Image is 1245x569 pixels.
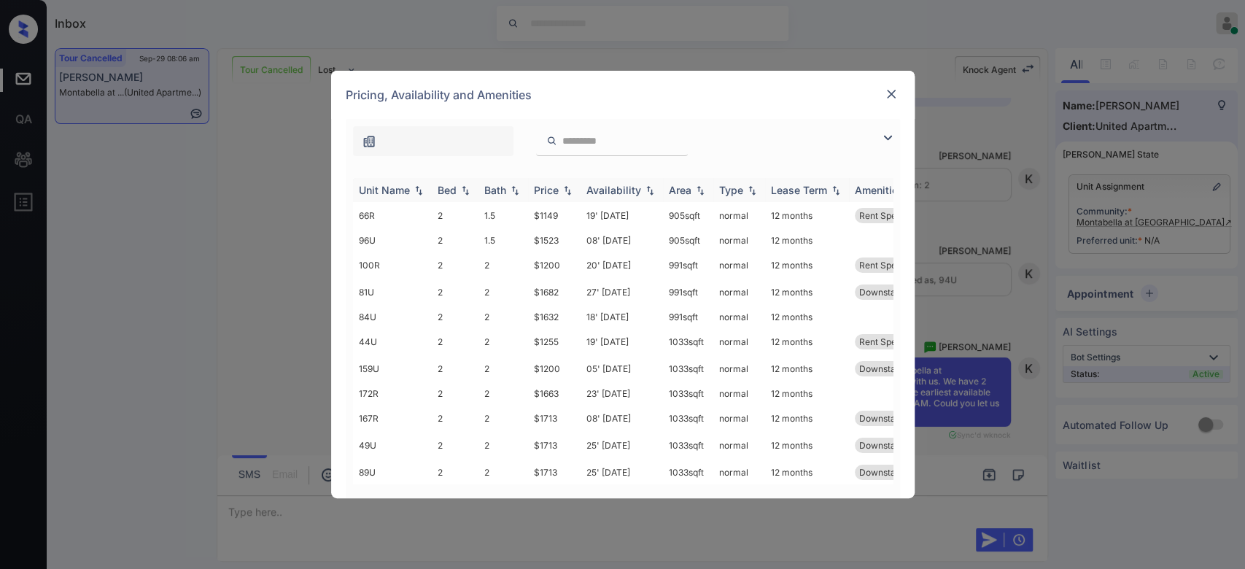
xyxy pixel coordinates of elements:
[432,306,478,328] td: 2
[765,252,849,279] td: 12 months
[719,184,743,196] div: Type
[581,229,663,252] td: 08' [DATE]
[528,202,581,229] td: $1149
[432,252,478,279] td: 2
[438,184,457,196] div: Bed
[713,328,765,355] td: normal
[411,185,426,196] img: sorting
[765,229,849,252] td: 12 months
[859,440,906,451] span: Downstairs
[879,129,896,147] img: icon-zuma
[581,306,663,328] td: 18' [DATE]
[581,405,663,432] td: 08' [DATE]
[432,328,478,355] td: 2
[581,459,663,486] td: 25' [DATE]
[528,405,581,432] td: $1713
[859,336,917,347] span: Rent Special 1
[353,355,432,382] td: 159U
[478,355,528,382] td: 2
[884,87,899,101] img: close
[581,382,663,405] td: 23' [DATE]
[432,382,478,405] td: 2
[353,229,432,252] td: 96U
[432,355,478,382] td: 2
[478,306,528,328] td: 2
[713,459,765,486] td: normal
[765,382,849,405] td: 12 months
[432,279,478,306] td: 2
[528,459,581,486] td: $1713
[478,405,528,432] td: 2
[663,202,713,229] td: 905 sqft
[713,306,765,328] td: normal
[765,328,849,355] td: 12 months
[353,432,432,459] td: 49U
[432,202,478,229] td: 2
[478,279,528,306] td: 2
[528,328,581,355] td: $1255
[353,459,432,486] td: 89U
[643,185,657,196] img: sorting
[663,405,713,432] td: 1033 sqft
[829,185,843,196] img: sorting
[353,202,432,229] td: 66R
[693,185,707,196] img: sorting
[663,459,713,486] td: 1033 sqft
[528,306,581,328] td: $1632
[713,252,765,279] td: normal
[713,202,765,229] td: normal
[353,405,432,432] td: 167R
[663,355,713,382] td: 1033 sqft
[581,355,663,382] td: 05' [DATE]
[663,432,713,459] td: 1033 sqft
[669,184,691,196] div: Area
[432,405,478,432] td: 2
[581,279,663,306] td: 27' [DATE]
[432,459,478,486] td: 2
[713,355,765,382] td: normal
[353,252,432,279] td: 100R
[546,134,557,147] img: icon-zuma
[855,184,904,196] div: Amenities
[484,184,506,196] div: Bath
[586,184,641,196] div: Availability
[859,467,906,478] span: Downstairs
[765,279,849,306] td: 12 months
[859,363,906,374] span: Downstairs
[432,432,478,459] td: 2
[581,328,663,355] td: 19' [DATE]
[765,405,849,432] td: 12 months
[528,355,581,382] td: $1200
[353,328,432,355] td: 44U
[859,210,917,221] span: Rent Special 1
[765,355,849,382] td: 12 months
[765,202,849,229] td: 12 months
[478,432,528,459] td: 2
[528,229,581,252] td: $1523
[581,432,663,459] td: 25' [DATE]
[560,185,575,196] img: sorting
[859,287,906,298] span: Downstairs
[528,252,581,279] td: $1200
[859,260,917,271] span: Rent Special 1
[478,459,528,486] td: 2
[713,229,765,252] td: normal
[478,229,528,252] td: 1.5
[478,252,528,279] td: 2
[581,202,663,229] td: 19' [DATE]
[362,134,376,149] img: icon-zuma
[353,382,432,405] td: 172R
[713,405,765,432] td: normal
[765,459,849,486] td: 12 months
[663,306,713,328] td: 991 sqft
[359,184,410,196] div: Unit Name
[663,229,713,252] td: 905 sqft
[353,279,432,306] td: 81U
[713,279,765,306] td: normal
[528,279,581,306] td: $1682
[508,185,522,196] img: sorting
[859,413,906,424] span: Downstairs
[528,432,581,459] td: $1713
[528,382,581,405] td: $1663
[331,71,915,119] div: Pricing, Availability and Amenities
